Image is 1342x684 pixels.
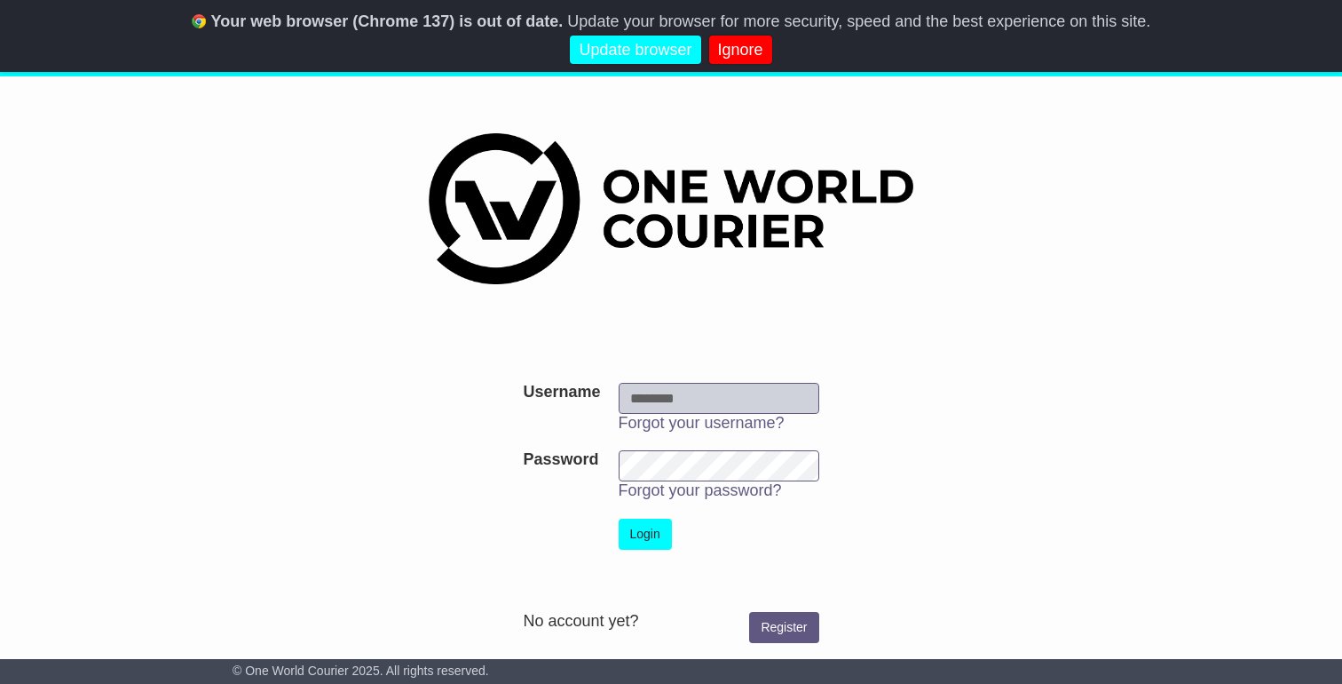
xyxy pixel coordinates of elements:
label: Username [523,383,600,402]
b: Your web browser (Chrome 137) is out of date. [211,12,564,30]
div: No account yet? [523,612,818,632]
img: One World [429,133,913,284]
a: Forgot your password? [619,481,782,499]
a: Update browser [570,36,700,65]
a: Ignore [709,36,772,65]
span: Update your browser for more security, speed and the best experience on this site. [567,12,1150,30]
a: Forgot your username? [619,414,785,432]
a: Register [749,612,818,643]
button: Login [619,519,672,550]
span: © One World Courier 2025. All rights reserved. [233,664,489,678]
label: Password [523,450,598,470]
